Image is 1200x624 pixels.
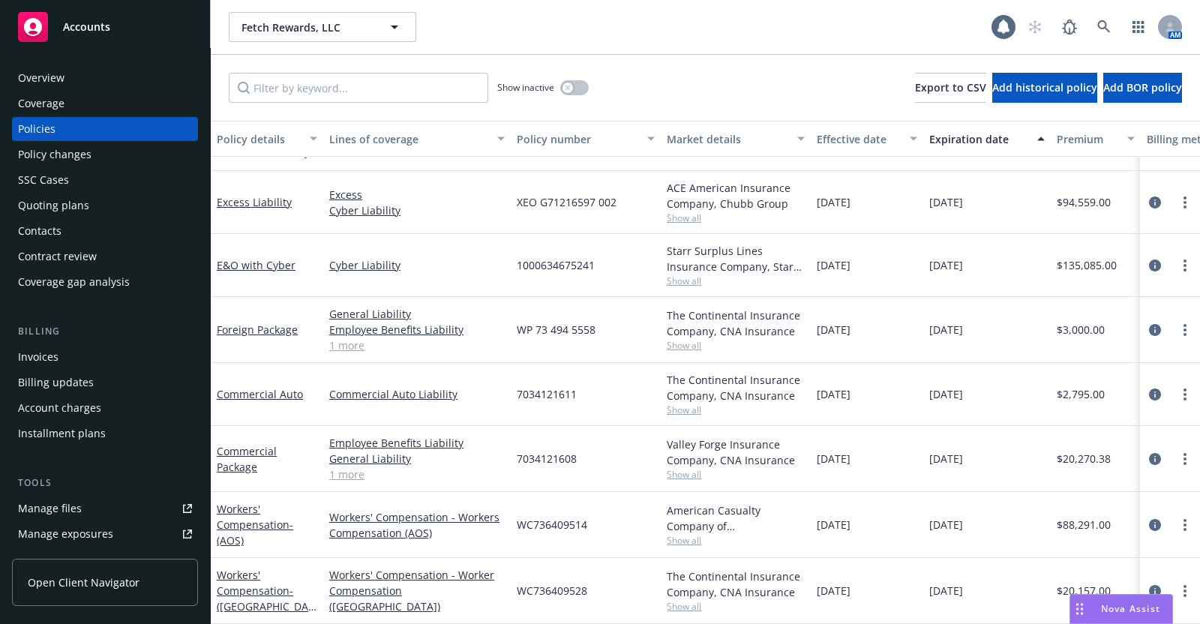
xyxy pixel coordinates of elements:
a: Billing updates [12,370,198,394]
span: Accounts [63,21,110,33]
span: XEO G71216597 002 [517,194,616,210]
span: $88,291.00 [1057,517,1111,532]
a: Cyber Liability [329,257,505,273]
button: Effective date [811,121,923,157]
span: Show all [667,211,805,224]
span: $2,795.00 [1057,386,1105,402]
div: Contacts [18,219,61,243]
div: Market details [667,131,788,147]
div: The Continental Insurance Company, CNA Insurance [667,307,805,339]
a: Cyber Liability [329,202,505,218]
span: Show all [667,274,805,287]
a: Policies [12,117,198,141]
span: - (AOS) [217,517,293,547]
div: The Continental Insurance Company, CNA Insurance [667,568,805,600]
span: WC736409528 [517,583,587,598]
span: Export to CSV [915,80,986,94]
div: Starr Surplus Lines Insurance Company, Starr Companies [667,243,805,274]
div: Policy changes [18,142,91,166]
div: Manage exposures [18,522,113,546]
button: Market details [661,121,811,157]
div: Drag to move [1070,595,1089,623]
span: Show all [667,600,805,613]
span: $135,085.00 [1057,257,1117,273]
a: Account charges [12,396,198,420]
button: Policy details [211,121,323,157]
a: Commercial Auto Liability [329,386,505,402]
a: 1 more [329,337,505,353]
span: WC736409514 [517,517,587,532]
a: Excess Liability [217,195,292,209]
div: Installment plans [18,421,106,445]
a: Contacts [12,219,198,243]
a: Policy changes [12,142,198,166]
a: Workers' Compensation [217,502,293,547]
a: Start snowing [1020,12,1050,42]
a: Report a Bug [1054,12,1084,42]
span: 7034121608 [517,451,577,466]
span: Show all [667,468,805,481]
button: Add BOR policy [1103,73,1182,103]
div: Coverage gap analysis [18,270,130,294]
div: Tools [12,475,198,490]
button: Export to CSV [915,73,986,103]
div: Expiration date [929,131,1028,147]
span: [DATE] [929,451,963,466]
div: SSC Cases [18,168,69,192]
input: Filter by keyword... [229,73,488,103]
span: $20,157.00 [1057,583,1111,598]
span: [DATE] [929,517,963,532]
div: Valley Forge Insurance Company, CNA Insurance [667,436,805,468]
div: Coverage [18,91,64,115]
a: more [1176,321,1194,339]
a: circleInformation [1146,385,1164,403]
a: Workers' Compensation - Workers Compensation (AOS) [329,509,505,541]
span: [DATE] [817,451,850,466]
div: Billing updates [18,370,94,394]
a: circleInformation [1146,582,1164,600]
span: [DATE] [817,322,850,337]
span: 1000634675241 [517,257,595,273]
a: more [1176,193,1194,211]
div: Policy number [517,131,638,147]
div: The Continental Insurance Company, CNA Insurance [667,372,805,403]
div: Billing [12,324,198,339]
span: 7034121611 [517,386,577,402]
span: Show all [667,339,805,352]
div: ACE American Insurance Company, Chubb Group [667,180,805,211]
a: more [1176,450,1194,468]
span: Show inactive [497,81,554,94]
div: Quoting plans [18,193,89,217]
span: [DATE] [929,386,963,402]
a: Contract review [12,244,198,268]
a: Excess [329,187,505,202]
span: $94,559.00 [1057,194,1111,210]
a: more [1176,256,1194,274]
span: [DATE] [929,257,963,273]
div: Account charges [18,396,101,420]
a: Foreign Package [217,322,298,337]
a: Overview [12,66,198,90]
a: SSC Cases [12,168,198,192]
span: [DATE] [929,583,963,598]
button: Lines of coverage [323,121,511,157]
span: Nova Assist [1101,602,1160,615]
span: [DATE] [929,322,963,337]
a: Invoices [12,345,198,369]
a: Employee Benefits Liability [329,435,505,451]
span: [DATE] [817,194,850,210]
a: circleInformation [1146,516,1164,534]
a: Quoting plans [12,193,198,217]
button: Premium [1051,121,1141,157]
a: Coverage gap analysis [12,270,198,294]
span: Show all [667,403,805,416]
a: Accounts [12,6,198,48]
a: circleInformation [1146,450,1164,468]
span: [DATE] [817,583,850,598]
a: more [1176,582,1194,600]
button: Add historical policy [992,73,1097,103]
span: [DATE] [817,517,850,532]
div: American Casualty Company of [GEOGRAPHIC_DATA], [US_STATE], CNA Insurance [667,502,805,534]
a: General Liability [329,451,505,466]
a: Coverage [12,91,198,115]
